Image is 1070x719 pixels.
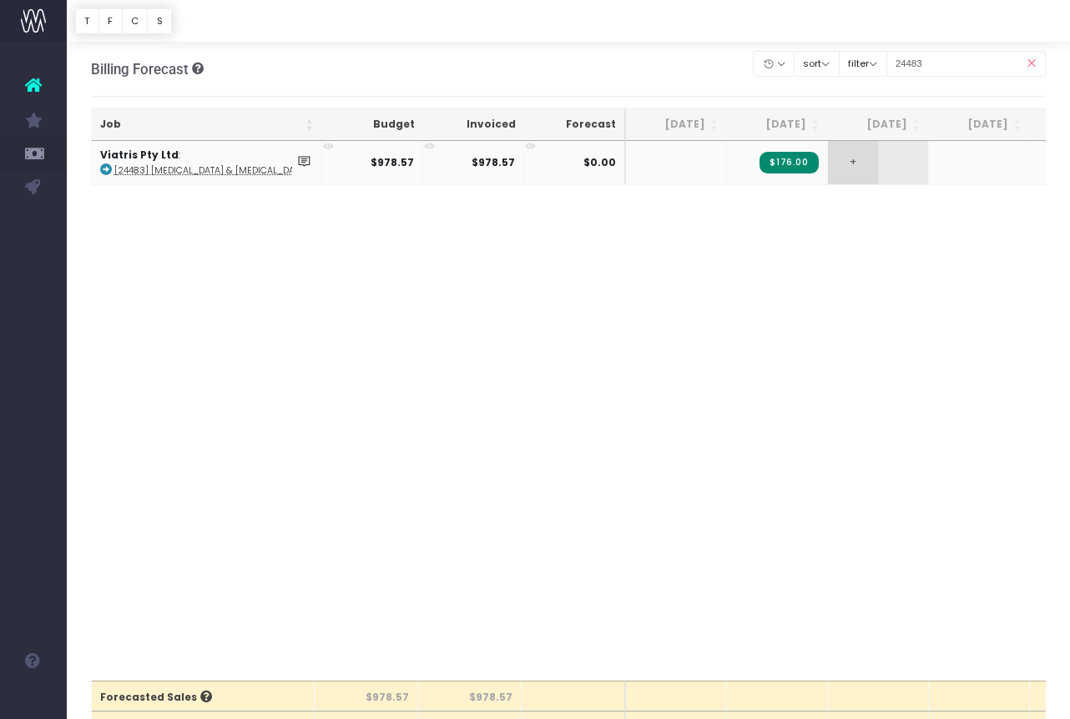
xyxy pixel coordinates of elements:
[583,155,616,170] span: $0.00
[626,108,727,141] th: Aug 25: activate to sort column ascending
[91,61,189,78] span: Billing Forecast
[100,690,212,705] span: Forecasted Sales
[828,141,878,184] span: +
[75,8,99,34] button: T
[92,141,322,184] td: :
[886,51,1047,77] input: Search...
[794,51,840,77] button: sort
[423,108,524,141] th: Invoiced
[371,155,414,169] strong: $978.57
[727,108,828,141] th: Sep 25: activate to sort column ascending
[98,8,123,34] button: F
[92,108,322,141] th: Job: activate to sort column ascending
[760,152,818,173] span: Streamtime Invoice: 72048 – [24483] Serc & Betahistine
[114,164,308,177] abbr: [24483] Serc & Betahistine
[472,155,515,169] strong: $978.57
[524,108,626,141] th: Forecast
[418,681,522,711] th: $978.57
[75,8,172,34] div: Vertical button group
[322,108,423,141] th: Budget
[315,681,418,711] th: $978.57
[147,8,172,34] button: S
[21,686,46,711] img: images/default_profile_image.png
[929,108,1030,141] th: Nov 25: activate to sort column ascending
[828,108,929,141] th: Oct 25: activate to sort column ascending
[122,8,149,34] button: C
[100,148,179,162] strong: Viatris Pty Ltd
[839,51,887,77] button: filter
